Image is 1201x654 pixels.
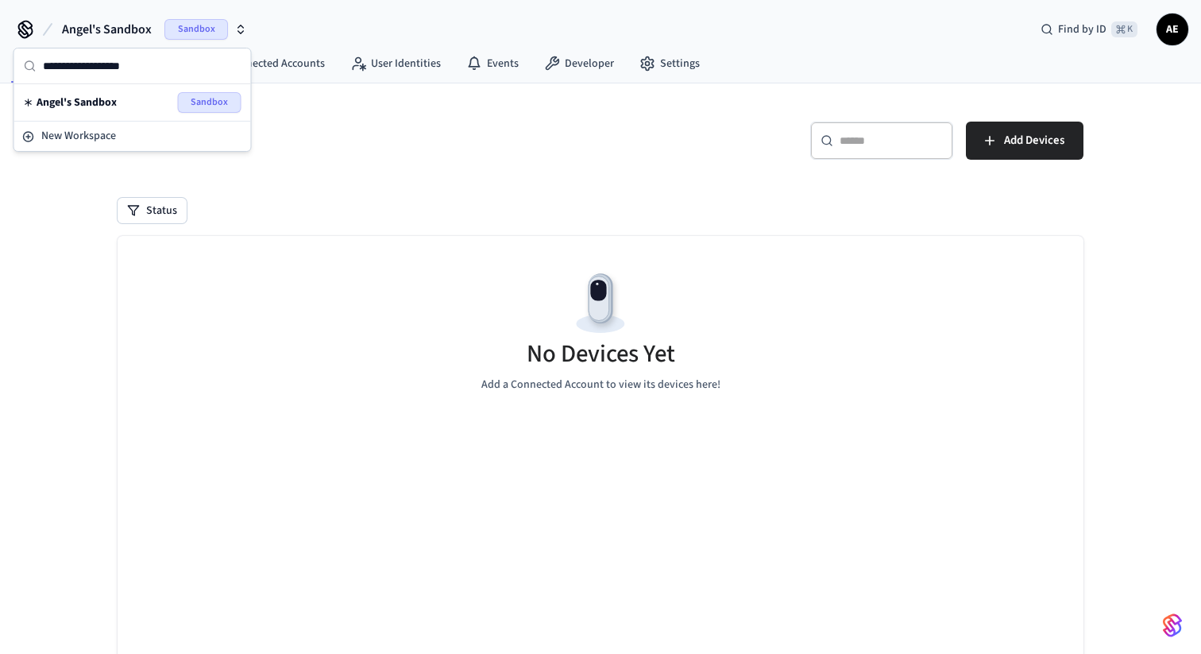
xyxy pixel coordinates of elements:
h5: No Devices Yet [527,338,675,370]
span: Angel's Sandbox [37,95,117,110]
button: Add Devices [966,122,1083,160]
button: New Workspace [16,123,249,149]
p: Add a Connected Account to view its devices here! [481,377,720,393]
a: Connected Accounts [194,49,338,78]
span: Find by ID [1058,21,1106,37]
a: Events [454,49,531,78]
span: ⌘ K [1111,21,1137,37]
button: AE [1157,14,1188,45]
div: Suggestions [14,84,251,121]
img: Devices Empty State [565,268,636,339]
span: Sandbox [164,19,228,40]
span: Sandbox [178,92,241,113]
a: Settings [627,49,712,78]
span: New Workspace [41,128,116,145]
span: Add Devices [1004,130,1064,151]
a: Developer [531,49,627,78]
img: SeamLogoGradient.69752ec5.svg [1163,613,1182,638]
button: Status [118,198,187,223]
h5: Devices [118,122,591,154]
span: Angel's Sandbox [62,20,152,39]
a: User Identities [338,49,454,78]
div: Find by ID⌘ K [1028,15,1150,44]
span: AE [1158,15,1187,44]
